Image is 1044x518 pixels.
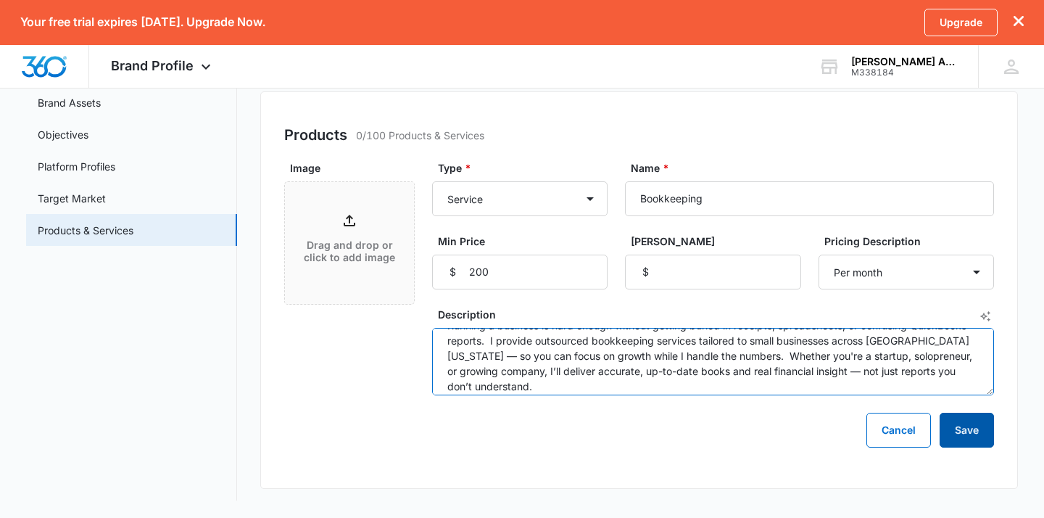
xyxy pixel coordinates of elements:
[89,45,236,88] div: Brand Profile
[1014,15,1024,29] button: dismiss this dialog
[851,56,957,67] div: account name
[356,128,484,143] p: 0/100 Products & Services
[290,160,420,176] label: Image
[38,159,115,174] a: Platform Profiles
[634,255,657,289] div: $
[824,234,1000,249] label: Pricing Description
[111,58,194,73] span: Brand Profile
[940,413,994,448] button: Save
[866,413,931,448] button: Cancel
[441,255,464,289] div: $
[924,9,998,36] a: Upgrade
[20,15,265,29] p: Your free trial expires [DATE]. Upgrade Now.
[285,182,414,304] span: Drag and drop or click to add image
[438,160,613,176] label: Type
[432,328,994,395] textarea: Running a business is hard enough without getting buried in receipts, spreadsheets, or confusing ...
[284,124,347,146] h2: Products
[38,191,106,206] a: Target Market
[299,239,399,264] p: Drag and drop or click to add image
[851,67,957,78] div: account id
[979,311,991,322] button: AI Text Generator
[631,160,1000,176] label: Name
[38,223,133,238] a: Products & Services
[38,95,101,110] a: Brand Assets
[631,234,806,249] label: [PERSON_NAME]
[438,307,1000,322] label: Description
[438,234,613,249] label: Min Price
[38,127,88,142] a: Objectives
